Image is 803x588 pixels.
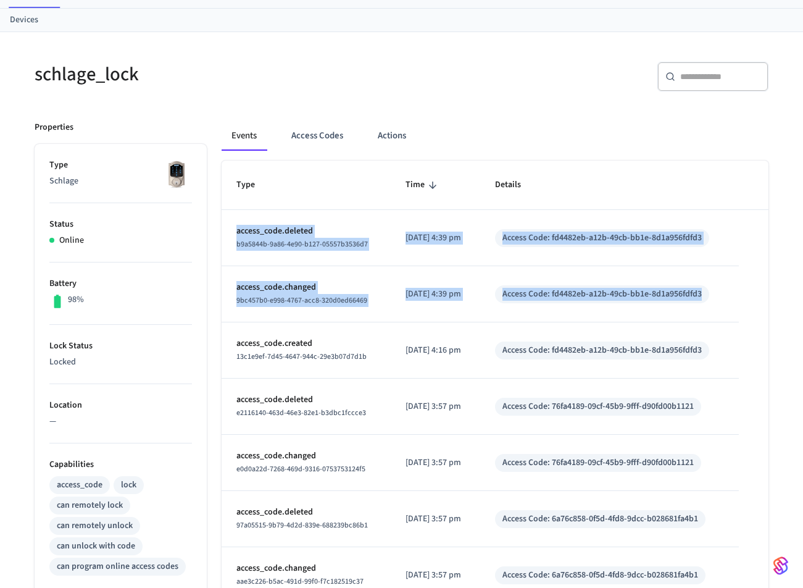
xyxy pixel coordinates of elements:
[502,400,694,413] div: Access Code: 76fa4189-09cf-45b9-9fff-d90fd00b1121
[502,344,702,357] div: Access Code: fd4482eb-a12b-49cb-bb1e-8d1a956fdfd3
[68,293,84,306] p: 98%
[49,356,192,369] p: Locked
[502,569,698,582] div: Access Code: 6a76c858-0f5d-4fd8-9dcc-b028681fa4b1
[236,520,368,531] span: 97a05515-9b79-4d2d-839e-688239bc86b1
[49,399,192,412] p: Location
[502,232,702,245] div: Access Code: fd4482eb-a12b-49cb-bb1e-8d1a956fdfd3
[502,456,694,469] div: Access Code: 76fa4189-09cf-45b9-9fff-d90fd00b1121
[57,479,102,492] div: access_code
[49,415,192,428] p: —
[236,351,367,362] span: 13c1e9ef-7d45-4647-944c-29e3b07d7d1b
[406,288,465,301] p: [DATE] 4:39 pm
[495,175,537,195] span: Details
[502,288,702,301] div: Access Code: fd4482eb-a12b-49cb-bb1e-8d1a956fdfd3
[236,393,376,406] p: access_code.deleted
[236,295,367,306] span: 9bc457b0-e998-4767-acc8-320d0ed66469
[368,121,416,151] button: Actions
[10,14,38,27] a: Devices
[406,400,465,413] p: [DATE] 3:57 pm
[406,344,465,357] p: [DATE] 4:16 pm
[49,458,192,471] p: Capabilities
[406,513,465,526] p: [DATE] 3:57 pm
[236,175,271,195] span: Type
[49,175,192,188] p: Schlage
[406,456,465,469] p: [DATE] 3:57 pm
[161,159,192,190] img: Schlage Sense Smart Deadbolt with Camelot Trim, Front
[49,340,192,353] p: Lock Status
[57,560,178,573] div: can program online access codes
[57,519,133,532] div: can remotely unlock
[49,159,192,172] p: Type
[236,225,376,238] p: access_code.deleted
[222,121,267,151] button: Events
[406,569,465,582] p: [DATE] 3:57 pm
[281,121,353,151] button: Access Codes
[236,506,376,519] p: access_code.deleted
[49,277,192,290] p: Battery
[59,234,84,247] p: Online
[49,218,192,231] p: Status
[236,562,376,575] p: access_code.changed
[773,556,788,576] img: SeamLogoGradient.69752ec5.svg
[35,121,73,134] p: Properties
[406,232,465,245] p: [DATE] 4:39 pm
[236,337,376,350] p: access_code.created
[236,464,365,474] span: e0d0a22d-7268-469d-9316-0753753124f5
[35,62,394,87] h5: schlage_lock
[121,479,136,492] div: lock
[236,281,376,294] p: access_code.changed
[222,121,768,151] div: ant example
[57,540,135,553] div: can unlock with code
[502,513,698,526] div: Access Code: 6a76c858-0f5d-4fd8-9dcc-b028681fa4b1
[236,450,376,463] p: access_code.changed
[406,175,441,195] span: Time
[236,408,366,418] span: e2116140-463d-46e3-82e1-b3dbc1fccce3
[236,239,368,250] span: b9a5844b-9a86-4e90-b127-05557b3536d7
[236,576,364,587] span: aae3c226-b5ac-491d-99f0-f7c182519c37
[57,499,123,512] div: can remotely lock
